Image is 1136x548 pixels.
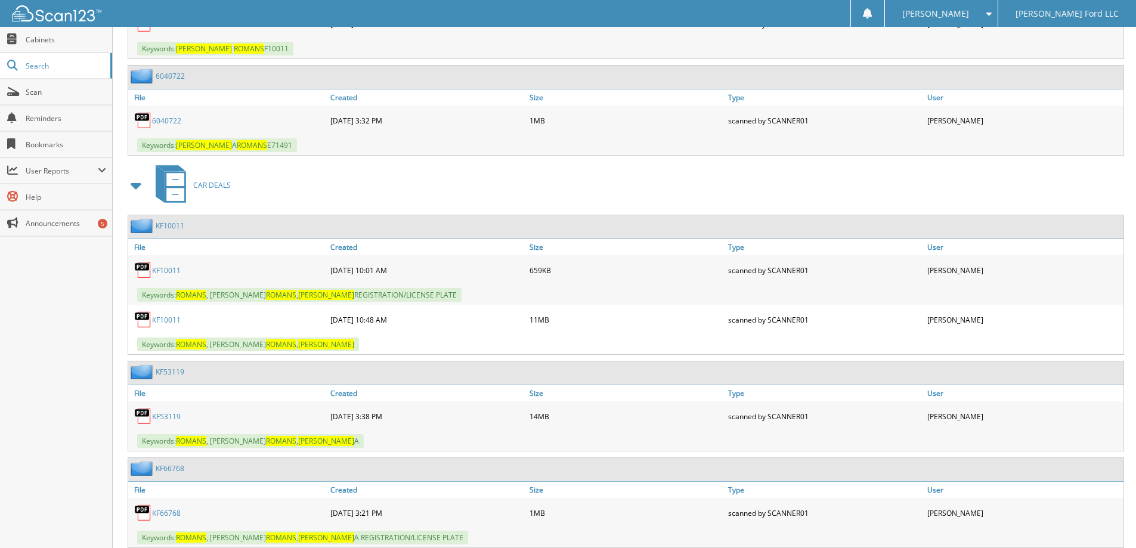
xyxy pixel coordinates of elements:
[924,258,1123,282] div: [PERSON_NAME]
[176,436,206,446] span: ROMANS
[137,288,462,302] span: Keywords: , [PERSON_NAME] , REGISTRATION/LICENSE PLATE
[128,482,327,498] a: File
[298,290,354,300] span: [PERSON_NAME]
[266,290,296,300] span: ROMANS
[176,140,232,150] span: [PERSON_NAME]
[26,218,106,228] span: Announcements
[26,35,106,45] span: Cabinets
[12,5,101,21] img: scan123-logo-white.svg
[193,180,231,190] span: CAR DEALS
[527,501,726,525] div: 1MB
[924,404,1123,428] div: [PERSON_NAME]
[527,109,726,132] div: 1MB
[137,531,468,544] span: Keywords: , [PERSON_NAME] , A REGISTRATION/LICENSE PLATE
[725,482,924,498] a: Type
[725,404,924,428] div: scanned by SCANNER01
[527,404,726,428] div: 14MB
[234,44,264,54] span: ROMANS
[266,532,296,543] span: ROMANS
[725,308,924,332] div: scanned by SCANNER01
[1016,10,1119,17] span: [PERSON_NAME] Ford LLC
[156,221,184,231] a: KF10011
[134,407,152,425] img: PDF.png
[327,482,527,498] a: Created
[924,109,1123,132] div: [PERSON_NAME]
[924,239,1123,255] a: User
[924,89,1123,106] a: User
[152,411,181,422] a: KF53119
[128,385,327,401] a: File
[924,308,1123,332] div: [PERSON_NAME]
[527,308,726,332] div: 11MB
[137,138,297,152] span: Keywords: A E71491
[327,239,527,255] a: Created
[327,109,527,132] div: [DATE] 3:32 PM
[327,501,527,525] div: [DATE] 3:21 PM
[527,482,726,498] a: Size
[26,87,106,97] span: Scan
[152,508,181,518] a: KF66768
[725,109,924,132] div: scanned by SCANNER01
[327,385,527,401] a: Created
[1076,491,1136,548] iframe: Chat Widget
[327,308,527,332] div: [DATE] 10:48 AM
[266,436,296,446] span: ROMANS
[156,71,185,81] a: 6040722
[902,10,969,17] span: [PERSON_NAME]
[131,218,156,233] img: folder2.png
[924,482,1123,498] a: User
[26,140,106,150] span: Bookmarks
[237,140,267,150] span: ROMANS
[176,44,232,54] span: [PERSON_NAME]
[725,258,924,282] div: scanned by SCANNER01
[725,89,924,106] a: Type
[327,258,527,282] div: [DATE] 10:01 AM
[298,532,354,543] span: [PERSON_NAME]
[134,261,152,279] img: PDF.png
[725,385,924,401] a: Type
[98,219,107,228] div: 5
[327,89,527,106] a: Created
[137,434,364,448] span: Keywords: , [PERSON_NAME] , A
[156,463,184,473] a: KF66768
[527,89,726,106] a: Size
[176,339,206,349] span: ROMANS
[26,61,104,71] span: Search
[725,501,924,525] div: scanned by SCANNER01
[26,192,106,202] span: Help
[266,339,296,349] span: ROMANS
[298,339,354,349] span: [PERSON_NAME]
[134,504,152,522] img: PDF.png
[131,69,156,83] img: folder2.png
[131,364,156,379] img: folder2.png
[152,265,181,275] a: KF10011
[527,258,726,282] div: 659KB
[134,311,152,329] img: PDF.png
[128,239,327,255] a: File
[298,436,354,446] span: [PERSON_NAME]
[26,113,106,123] span: Reminders
[725,239,924,255] a: Type
[137,338,359,351] span: Keywords: , [PERSON_NAME] ,
[131,461,156,476] img: folder2.png
[148,162,231,209] a: CAR DEALS
[924,501,1123,525] div: [PERSON_NAME]
[134,112,152,129] img: PDF.png
[26,166,98,176] span: User Reports
[176,532,206,543] span: ROMANS
[152,116,181,126] a: 6040722
[156,367,184,377] a: KF53119
[527,239,726,255] a: Size
[128,89,327,106] a: File
[527,385,726,401] a: Size
[152,315,181,325] a: KF10011
[137,42,293,55] span: Keywords: F10011
[176,290,206,300] span: ROMANS
[327,404,527,428] div: [DATE] 3:38 PM
[924,385,1123,401] a: User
